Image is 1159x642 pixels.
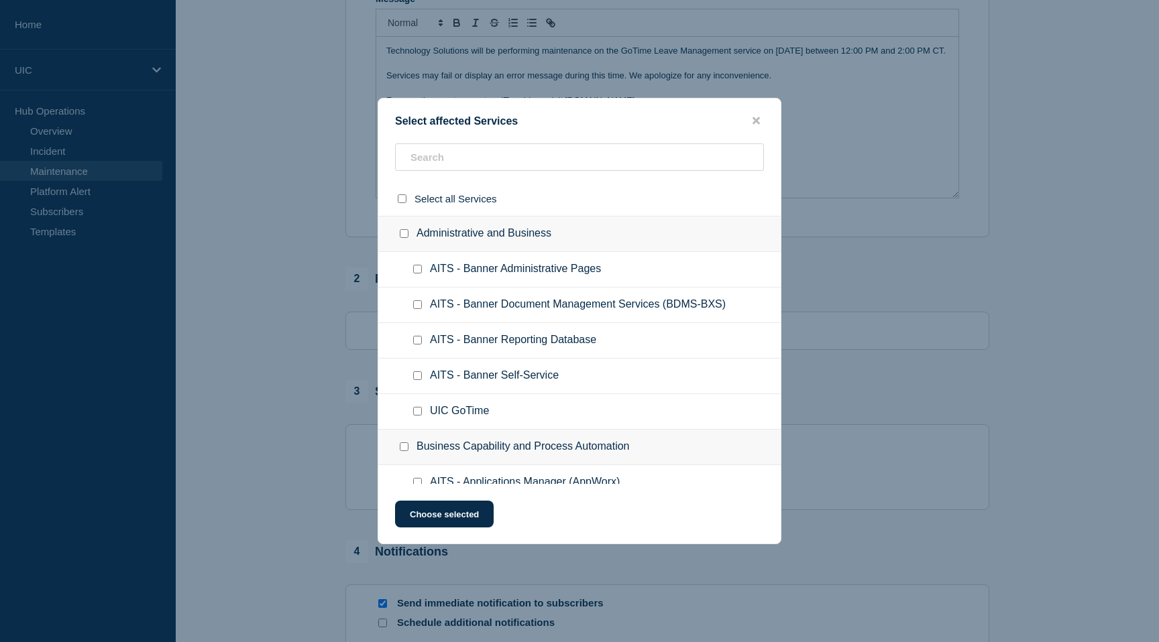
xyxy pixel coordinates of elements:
button: close button [749,115,764,127]
div: Administrative and Business [378,216,781,252]
input: AITS - Banner Document Management Services (BDMS-BXS) checkbox [413,300,422,309]
input: UIC GoTime checkbox [413,407,422,415]
span: AITS - Banner Administrative Pages [430,263,601,276]
span: AITS - Banner Reporting Database [430,334,596,347]
span: AITS - Banner Self-Service [430,369,559,383]
input: Search [395,143,764,171]
input: select all checkbox [398,194,406,203]
input: AITS - Banner Reporting Database checkbox [413,336,422,344]
input: AITS - Banner Administrative Pages checkbox [413,265,422,273]
input: AITS - Applications Manager (AppWorx) checkbox [413,478,422,487]
input: Administrative and Business checkbox [400,229,408,238]
span: Select all Services [415,193,497,204]
div: Select affected Services [378,115,781,127]
span: AITS - Applications Manager (AppWorx) [430,476,620,489]
input: AITS - Banner Self-Service checkbox [413,371,422,380]
button: Choose selected [395,501,494,527]
input: Business Capability and Process Automation checkbox [400,442,408,451]
div: Business Capability and Process Automation [378,430,781,465]
span: AITS - Banner Document Management Services (BDMS-BXS) [430,298,726,312]
span: UIC GoTime [430,405,489,418]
